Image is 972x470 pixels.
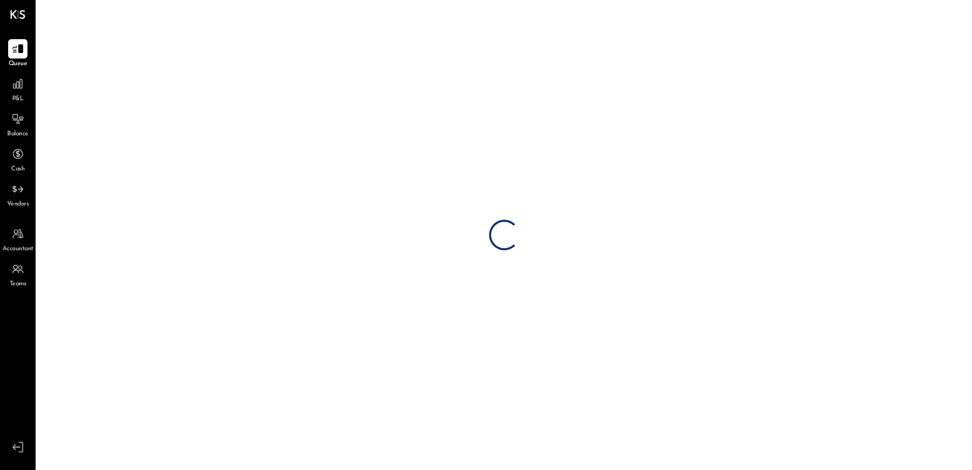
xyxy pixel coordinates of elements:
span: Vendors [7,200,29,209]
span: P&L [12,95,24,104]
a: Accountant [1,224,35,254]
span: Accountant [3,245,34,254]
span: Balance [7,130,28,139]
a: Vendors [1,180,35,209]
a: Cash [1,144,35,174]
a: Balance [1,109,35,139]
a: Queue [1,39,35,69]
a: Teams [1,259,35,289]
span: Queue [9,60,27,69]
span: Teams [10,280,26,289]
span: Cash [11,165,24,174]
a: P&L [1,74,35,104]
